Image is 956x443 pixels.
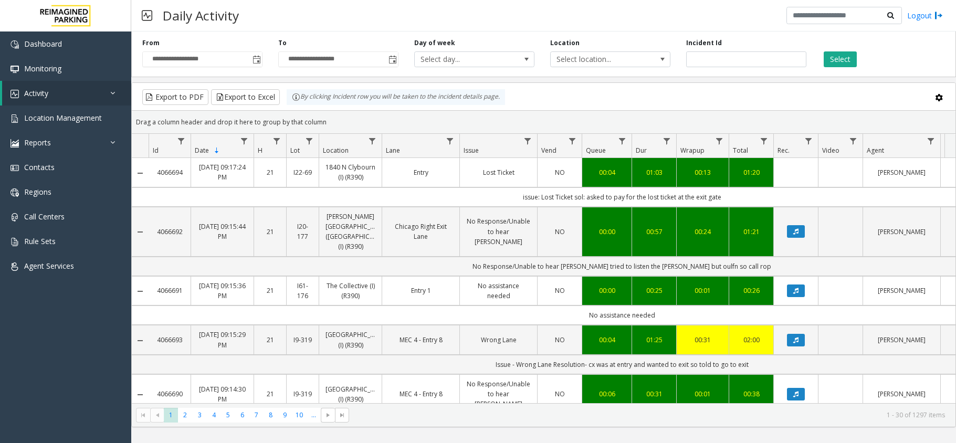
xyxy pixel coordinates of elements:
a: Collapse Details [132,336,149,345]
a: [DATE] 09:15:44 PM [197,221,247,241]
span: Select location... [551,52,646,67]
span: NO [555,227,565,236]
span: Queue [586,146,606,155]
span: Location [323,146,349,155]
a: 01:25 [638,335,670,345]
span: Wrapup [680,146,705,155]
span: Page 2 [178,408,192,422]
a: 00:38 [736,389,767,399]
div: Drag a column header and drop it here to group by that column [132,113,955,131]
img: pageIcon [142,3,152,28]
span: Page 9 [278,408,292,422]
a: NO [544,389,575,399]
span: Contacts [24,162,55,172]
a: The Collective (I) (R390) [325,281,375,301]
span: NO [555,389,565,398]
button: Export to PDF [142,89,208,105]
span: Toggle popup [386,52,398,67]
a: 00:26 [736,286,767,296]
a: 00:04 [589,335,625,345]
span: Reports [24,138,51,147]
a: 4066690 [155,389,184,399]
label: From [142,38,160,48]
img: 'icon' [10,65,19,73]
a: Entry 1 [388,286,453,296]
img: 'icon' [10,40,19,49]
img: 'icon' [10,164,19,172]
span: H [258,146,262,155]
a: 4066691 [155,286,184,296]
span: Regions [24,187,51,197]
label: Location [550,38,580,48]
a: H Filter Menu [270,134,284,148]
a: Collapse Details [132,391,149,399]
span: Page 10 [292,408,307,422]
span: Page 1 [164,408,178,422]
a: Collapse Details [132,287,149,296]
span: Location Management [24,113,102,123]
img: 'icon' [10,188,19,197]
div: 00:01 [683,286,722,296]
a: 00:31 [683,335,722,345]
a: Queue Filter Menu [615,134,629,148]
img: 'icon' [10,262,19,271]
a: [PERSON_NAME] [869,286,934,296]
div: 00:00 [589,286,625,296]
a: [GEOGRAPHIC_DATA] (I) (R390) [325,384,375,404]
a: 00:57 [638,227,670,237]
span: Select day... [415,52,510,67]
label: Day of week [414,38,455,48]
a: 00:01 [683,389,722,399]
a: NO [544,335,575,345]
img: 'icon' [10,114,19,123]
button: Select [824,51,857,67]
div: 00:06 [589,389,625,399]
img: 'icon' [10,90,19,98]
a: 21 [260,389,280,399]
div: 01:20 [736,167,767,177]
a: 00:31 [638,389,670,399]
a: Lost Ticket [466,167,531,177]
a: No assistance needed [466,281,531,301]
a: No Response/Unable to hear [PERSON_NAME] [466,379,531,409]
label: Incident Id [686,38,722,48]
a: Vend Filter Menu [565,134,580,148]
span: Issue [464,146,479,155]
a: 1840 N Clybourn (I) (R390) [325,162,375,182]
a: 21 [260,286,280,296]
a: Wrong Lane [466,335,531,345]
span: Go to the last page [335,408,349,423]
a: Id Filter Menu [174,134,188,148]
a: 00:04 [589,167,625,177]
a: 21 [260,227,280,237]
a: 21 [260,335,280,345]
img: logout [934,10,943,21]
span: Video [822,146,839,155]
a: Location Filter Menu [365,134,380,148]
img: 'icon' [10,238,19,246]
span: Agent Services [24,261,74,271]
span: Agent [867,146,884,155]
a: I9-319 [293,335,312,345]
label: To [278,38,287,48]
span: Call Centers [24,212,65,221]
span: Page 11 [307,408,321,422]
a: Rec. Filter Menu [802,134,816,148]
button: Export to Excel [211,89,280,105]
a: I22-69 [293,167,312,177]
span: Total [733,146,748,155]
span: Go to the next page [324,411,332,419]
a: [GEOGRAPHIC_DATA] (I) (R390) [325,330,375,350]
a: [DATE] 09:17:24 PM [197,162,247,182]
a: 00:00 [589,227,625,237]
a: Total Filter Menu [757,134,771,148]
a: 01:03 [638,167,670,177]
a: Dur Filter Menu [660,134,674,148]
a: 02:00 [736,335,767,345]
